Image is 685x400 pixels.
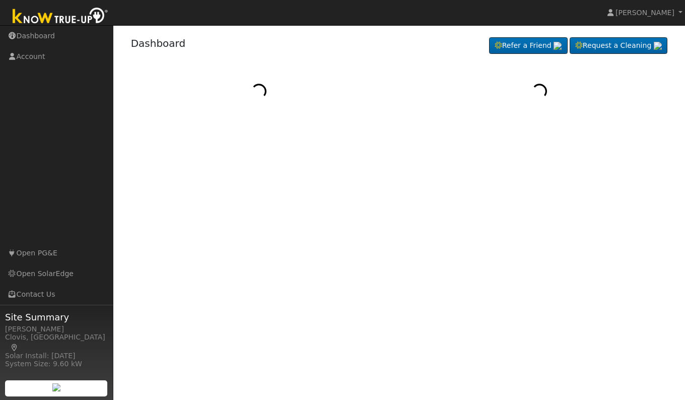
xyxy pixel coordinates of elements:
[5,324,108,335] div: [PERSON_NAME]
[5,351,108,361] div: Solar Install: [DATE]
[5,332,108,353] div: Clovis, [GEOGRAPHIC_DATA]
[5,310,108,324] span: Site Summary
[52,383,60,391] img: retrieve
[10,344,19,352] a: Map
[5,359,108,369] div: System Size: 9.60 kW
[570,37,667,54] a: Request a Cleaning
[654,42,662,50] img: retrieve
[8,6,113,28] img: Know True-Up
[554,42,562,50] img: retrieve
[131,37,186,49] a: Dashboard
[615,9,674,17] span: [PERSON_NAME]
[489,37,568,54] a: Refer a Friend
